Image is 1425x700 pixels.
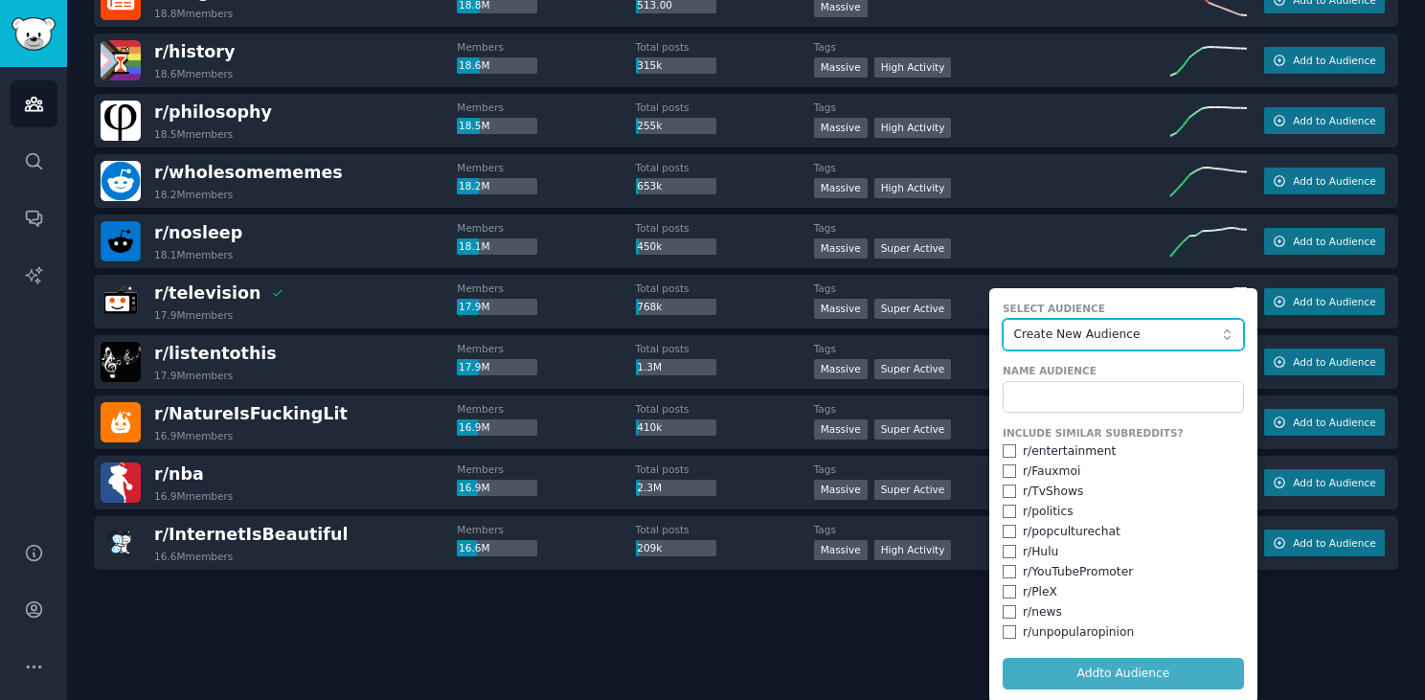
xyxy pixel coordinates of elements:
[154,550,233,563] div: 16.6M members
[1264,409,1385,436] button: Add to Audience
[636,419,716,437] div: 410k
[1264,469,1385,496] button: Add to Audience
[1003,364,1244,377] label: Name Audience
[636,161,814,174] dt: Total posts
[457,221,635,235] dt: Members
[814,523,1170,536] dt: Tags
[814,463,1170,476] dt: Tags
[457,178,537,195] div: 18.2M
[457,359,537,376] div: 17.9M
[814,178,868,198] div: Massive
[814,118,868,138] div: Massive
[457,118,537,135] div: 18.5M
[636,299,716,316] div: 768k
[457,40,635,54] dt: Members
[154,464,204,484] span: r/ nba
[1264,47,1385,74] button: Add to Audience
[457,402,635,416] dt: Members
[154,42,235,61] span: r/ history
[636,178,716,195] div: 653k
[874,419,952,440] div: Super Active
[814,359,868,379] div: Massive
[457,161,635,174] dt: Members
[874,299,952,319] div: Super Active
[636,238,716,256] div: 450k
[154,102,272,122] span: r/ philosophy
[814,161,1170,174] dt: Tags
[154,248,233,261] div: 18.1M members
[814,402,1170,416] dt: Tags
[457,523,635,536] dt: Members
[1003,302,1244,315] label: Select Audience
[101,463,141,503] img: nba
[636,118,716,135] div: 255k
[154,344,277,363] span: r/ listentothis
[101,523,141,563] img: InternetIsBeautiful
[154,163,343,182] span: r/ wholesomememes
[1023,564,1133,581] div: r/ YouTubePromoter
[154,369,233,382] div: 17.9M members
[814,282,1170,295] dt: Tags
[154,283,260,303] span: r/ television
[11,17,56,51] img: GummySearch logo
[154,67,233,80] div: 18.6M members
[1023,463,1080,481] div: r/ Fauxmoi
[1293,536,1375,550] span: Add to Audience
[874,118,952,138] div: High Activity
[154,223,242,242] span: r/ nosleep
[636,359,716,376] div: 1.3M
[1293,295,1375,308] span: Add to Audience
[154,404,348,423] span: r/ NatureIsFuckingLit
[874,359,952,379] div: Super Active
[636,221,814,235] dt: Total posts
[1293,114,1375,127] span: Add to Audience
[1023,443,1116,461] div: r/ entertainment
[1293,416,1375,429] span: Add to Audience
[154,429,233,442] div: 16.9M members
[636,463,814,476] dt: Total posts
[457,57,537,75] div: 18.6M
[814,480,868,500] div: Massive
[874,178,952,198] div: High Activity
[1293,174,1375,188] span: Add to Audience
[457,299,537,316] div: 17.9M
[457,342,635,355] dt: Members
[457,463,635,476] dt: Members
[1003,319,1244,351] button: Create New Audience
[814,101,1170,114] dt: Tags
[874,480,952,500] div: Super Active
[457,282,635,295] dt: Members
[636,101,814,114] dt: Total posts
[1264,530,1385,556] button: Add to Audience
[636,480,716,497] div: 2.3M
[1264,349,1385,375] button: Add to Audience
[1264,228,1385,255] button: Add to Audience
[154,127,233,141] div: 18.5M members
[814,238,868,259] div: Massive
[814,57,868,78] div: Massive
[814,540,868,560] div: Massive
[636,540,716,557] div: 209k
[154,525,348,544] span: r/ InternetIsBeautiful
[1264,107,1385,134] button: Add to Audience
[101,402,141,442] img: NatureIsFuckingLit
[814,299,868,319] div: Massive
[1023,624,1134,642] div: r/ unpopularopinion
[101,161,141,201] img: wholesomememes
[636,523,814,536] dt: Total posts
[1023,584,1057,601] div: r/ PleX
[1264,168,1385,194] button: Add to Audience
[874,540,952,560] div: High Activity
[154,489,233,503] div: 16.9M members
[154,308,233,322] div: 17.9M members
[1023,504,1074,521] div: r/ politics
[1023,484,1083,501] div: r/ TvShows
[101,282,141,322] img: television
[814,40,1170,54] dt: Tags
[636,342,814,355] dt: Total posts
[101,101,141,141] img: philosophy
[101,221,141,261] img: nosleep
[1293,54,1375,67] span: Add to Audience
[457,419,537,437] div: 16.9M
[1023,604,1062,621] div: r/ news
